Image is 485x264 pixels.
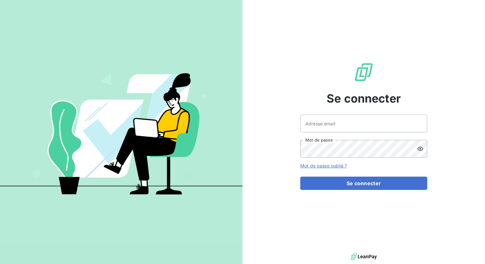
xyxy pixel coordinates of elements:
[300,163,347,168] a: Mot de passe oublié ?
[354,62,374,82] img: Logo LeanPay
[351,252,377,261] img: logo
[300,177,427,190] button: Se connecter
[327,90,401,107] span: Se connecter
[300,115,427,132] input: placeholder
